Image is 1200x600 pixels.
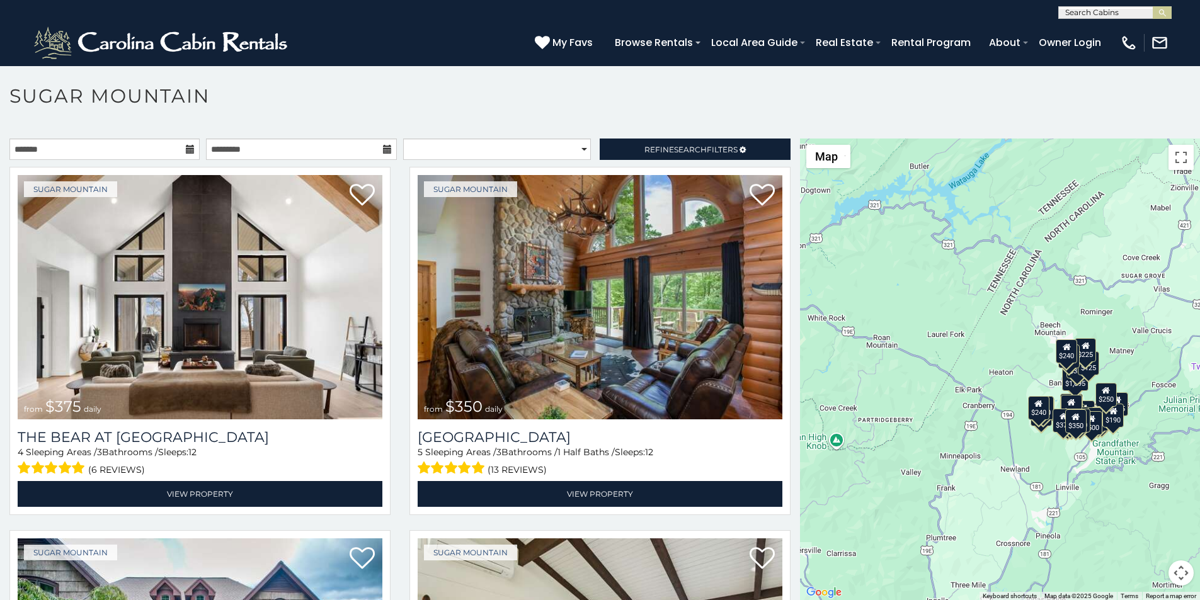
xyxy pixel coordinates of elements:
div: $200 [1073,400,1095,424]
img: Grouse Moor Lodge [418,175,782,419]
a: About [983,31,1027,54]
a: Add to favorites [350,183,375,209]
span: $350 [445,397,483,416]
span: Search [674,145,707,154]
a: Sugar Mountain [424,181,517,197]
span: 3 [97,446,102,458]
div: $500 [1081,411,1102,435]
a: Sugar Mountain [24,181,117,197]
button: Change map style [806,145,850,168]
img: White-1-2.png [31,24,293,62]
a: Browse Rentals [609,31,699,54]
div: $240 [1028,396,1049,420]
div: $240 [1056,339,1078,363]
div: $250 [1095,383,1117,407]
a: Real Estate [809,31,879,54]
img: phone-regular-white.png [1120,34,1138,52]
a: The Bear At [GEOGRAPHIC_DATA] [18,429,382,446]
a: Local Area Guide [705,31,804,54]
h3: The Bear At Sugar Mountain [18,429,382,446]
img: The Bear At Sugar Mountain [18,175,382,419]
a: Rental Program [885,31,977,54]
div: Sleeping Areas / Bathrooms / Sleeps: [18,446,382,478]
a: Owner Login [1032,31,1107,54]
a: Add to favorites [750,183,775,209]
a: The Bear At Sugar Mountain from $375 daily [18,175,382,419]
div: $350 [1065,409,1087,433]
button: Toggle fullscreen view [1169,145,1194,170]
div: $225 [1075,338,1097,362]
div: $190 [1060,393,1082,417]
span: 4 [18,446,23,458]
span: from [24,404,43,414]
a: Grouse Moor Lodge from $350 daily [418,175,782,419]
span: 12 [645,446,653,458]
div: $300 [1061,395,1082,419]
span: 12 [188,446,197,458]
span: $375 [45,397,81,416]
span: 1 Half Baths / [557,446,615,458]
span: daily [485,404,503,414]
a: View Property [18,481,382,507]
span: Map [815,150,838,163]
a: My Favs [535,35,596,51]
a: RefineSearchFilters [600,139,790,160]
span: 3 [496,446,501,458]
span: Refine Filters [644,145,738,154]
img: mail-regular-white.png [1151,34,1169,52]
div: $125 [1078,351,1099,375]
span: from [424,404,443,414]
div: $195 [1087,407,1109,431]
a: Add to favorites [350,546,375,572]
span: 5 [418,446,423,458]
a: Sugar Mountain [424,545,517,560]
span: daily [84,404,101,414]
div: $1,095 [1062,367,1089,391]
button: Map camera controls [1169,560,1194,586]
div: Sleeping Areas / Bathrooms / Sleeps: [418,446,782,478]
a: [GEOGRAPHIC_DATA] [418,429,782,446]
div: $155 [1107,392,1128,416]
span: My Favs [552,35,593,50]
a: Terms [1121,592,1138,599]
a: View Property [418,481,782,507]
span: (13 reviews) [488,461,547,478]
h3: Grouse Moor Lodge [418,429,782,446]
span: (6 reviews) [88,461,145,478]
a: Report a map error [1146,592,1196,599]
span: Map data ©2025 Google [1044,592,1113,599]
div: $375 [1053,409,1075,433]
a: Sugar Mountain [24,545,117,560]
a: Add to favorites [750,546,775,572]
div: $190 [1103,404,1124,427]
